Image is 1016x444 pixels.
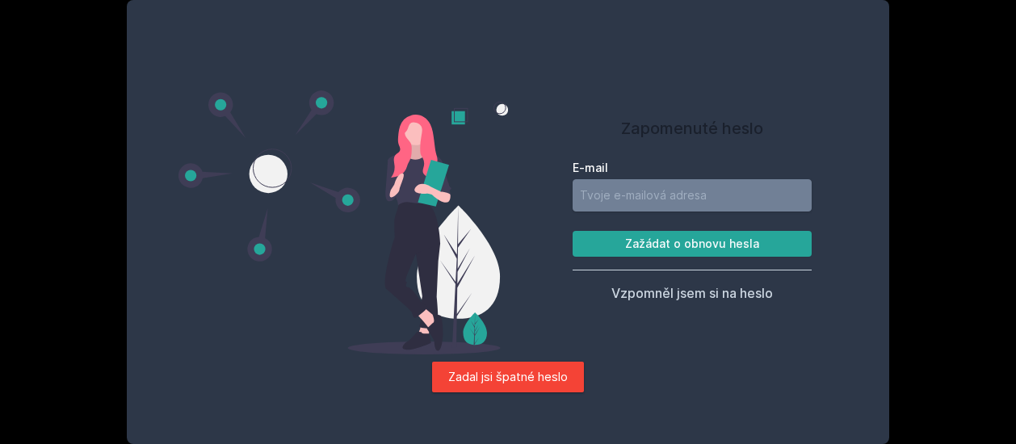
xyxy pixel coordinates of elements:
[573,160,812,176] label: E-mail
[611,285,773,301] button: Vzpomněl jsem si na heslo
[573,116,812,140] h1: Zapomenuté heslo
[573,179,812,212] input: Tvoje e-mailová adresa
[432,362,584,392] div: Zadal jsi špatné heslo
[573,231,812,257] button: Zažádat o obnovu hesla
